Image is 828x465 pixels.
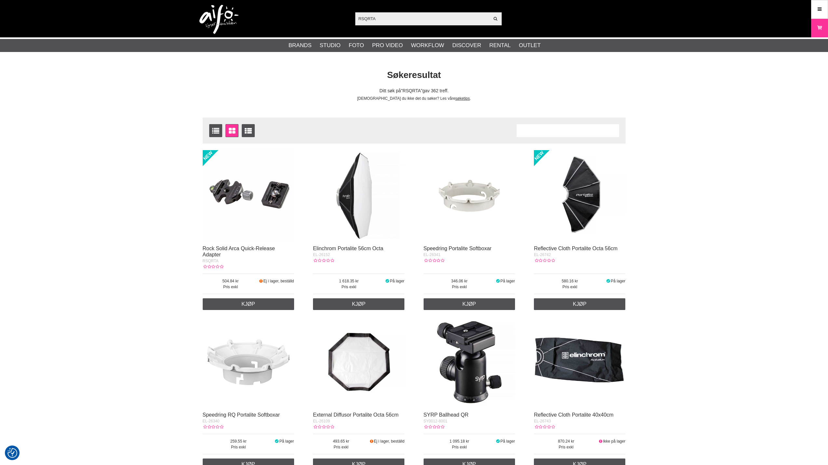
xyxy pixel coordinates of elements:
[313,298,404,310] a: Kjøp
[203,298,294,310] a: Kjøp
[313,246,383,251] a: Elinchrom Portalite 56cm Octa
[263,279,294,283] span: Ej i lager, beställd
[603,439,625,444] span: Ikke på lager
[374,439,404,444] span: Ej i lager, beställd
[424,278,495,284] span: 346.06
[313,412,399,418] a: External Diffusor Portalite Octa 56cm
[500,279,515,283] span: På lager
[534,258,555,264] div: Kundevurdering: 0
[203,259,219,263] span: RSQRTA
[203,412,280,418] a: Speedring RQ Portalite Softboxar
[372,41,403,50] a: Pro Video
[198,69,631,82] h1: Søkeresultat
[534,438,598,444] span: 870.24
[203,278,259,284] span: 504.84
[534,298,625,310] a: Kjøp
[534,278,606,284] span: 580.16
[489,41,511,50] a: Rental
[355,14,490,23] input: Søk etter produkter ...
[424,444,495,450] span: Pris exkl
[424,258,444,264] div: Kundevurdering: 0
[289,41,312,50] a: Brands
[534,246,618,251] a: Reflective Cloth Portalite Octa 56cm
[199,5,238,34] img: logo.png
[390,279,404,283] span: På lager
[203,424,224,430] div: Kundevurdering: 0
[203,419,220,423] span: EL-26340
[209,124,222,137] a: Vis liste
[203,316,294,408] img: Speedring RQ Portalite Softboxar
[495,279,500,283] i: På lager
[495,439,500,444] i: På lager
[534,284,606,290] span: Pris exkl
[313,284,385,290] span: Pris exkl
[379,88,448,93] span: Ditt søk på gav 362 treff.
[424,298,515,310] a: Kjøp
[606,279,611,283] i: På lager
[534,424,555,430] div: Kundevurdering: 0
[424,150,515,241] img: Speedring Portalite Softboxar
[313,444,369,450] span: Pris exkl
[7,447,17,459] button: Samtykkepreferanser
[534,316,625,408] img: Reflective Cloth Portalite 40x40cm
[534,419,551,423] span: EL-26743
[203,444,275,450] span: Pris exkl
[500,439,515,444] span: På lager
[598,439,603,444] i: Ikke på lager
[424,438,495,444] span: 1 095.18
[424,424,444,430] div: Kundevurdering: 0
[534,150,625,241] img: Reflective Cloth Portalite Octa 56cm
[424,246,492,251] a: Speedring Portalite Softboxar
[203,150,294,241] img: Rock Solid Arca Quick-Release Adapter
[313,424,334,430] div: Kundevurdering: 0
[385,279,390,283] i: På lager
[313,278,385,284] span: 1 618.35
[424,316,515,408] img: SYRP Ballhead QR
[455,96,470,101] a: søketips
[313,150,404,241] img: Elinchrom Portalite 56cm Octa
[313,438,369,444] span: 493.65
[424,284,495,290] span: Pris exkl
[313,316,404,408] img: External Diffusor Portalite Octa 56cm
[452,41,481,50] a: Discover
[534,412,614,418] a: Reflective Cloth Portalite 40x40cm
[349,41,364,50] a: Foto
[313,419,330,423] span: EL-26109
[424,252,441,257] span: EL-26341
[424,419,447,423] span: SY0012-8001
[313,252,330,257] span: EL-26152
[424,412,468,418] a: SYRP Ballhead QR
[274,439,279,444] i: På lager
[242,124,255,137] a: Utvidet liste
[320,41,341,50] a: Studio
[203,438,275,444] span: 259.55
[534,444,598,450] span: Pris exkl
[7,448,17,458] img: Revisit consent button
[411,41,444,50] a: Workflow
[401,88,422,93] span: RSQRTA
[279,439,294,444] span: På lager
[203,246,275,257] a: Rock Solid Arca Quick-Release Adapter
[313,258,334,264] div: Kundevurdering: 0
[611,279,625,283] span: På lager
[369,439,374,444] i: Snart på lager
[203,264,224,270] div: Kundevurdering: 0
[357,96,455,101] span: [DEMOGRAPHIC_DATA] du ikke det du søker? Les våre
[534,252,551,257] span: EL-26742
[519,41,541,50] a: Outlet
[259,279,264,283] i: Snart på lager
[225,124,238,137] a: Vindusvisning
[203,284,259,290] span: Pris exkl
